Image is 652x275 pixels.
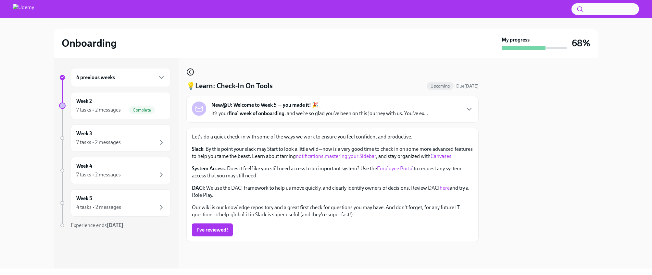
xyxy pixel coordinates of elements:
h6: Week 4 [76,162,92,170]
span: Upcoming [427,84,454,89]
div: 7 tasks • 2 messages [76,171,121,178]
p: : By this point your slack may Start to look a little wild—now is a very good time to check in on... [192,146,473,160]
h6: Week 5 [76,195,92,202]
h3: 68% [572,37,590,49]
p: Our wiki is our knowledge repository and a great first check for questions you may have. And don'... [192,204,473,218]
strong: final week of onboarding [229,110,284,116]
button: I've reviewed! [192,223,233,236]
span: I've reviewed! [196,227,228,233]
a: Week 47 tasks • 2 messages [59,157,171,184]
span: Due [456,83,479,89]
span: October 11th, 2025 09:00 [456,83,479,89]
p: : We use the DACI framework to help us move quickly, and clearly identify owners of decisions. Re... [192,185,473,199]
img: Udemy [13,4,34,14]
a: Week 54 tasks • 2 messages [59,189,171,217]
strong: Slack [192,146,203,152]
span: Complete [129,108,155,113]
p: Let's do a quick check-in with some of the ways we work to ensure you feel confident and productive. [192,133,473,140]
a: Week 27 tasks • 2 messagesComplete [59,92,171,119]
h6: 4 previous weeks [76,74,115,81]
h6: Week 2 [76,98,92,105]
strong: System Access [192,165,225,172]
strong: New@U: Welcome to Week 5 — you made it! 🎉 [211,102,319,109]
a: mastering your Sidebar [325,153,376,159]
h2: Onboarding [62,37,117,50]
strong: My progress [502,36,530,43]
h4: 💡Learn: Check-In On Tools [186,81,273,91]
strong: DACI [192,185,204,191]
a: here [440,185,450,191]
a: Canvases [431,153,451,159]
p: It’s your , and we’re so glad you’ve been on this journey with us. You’ve ex... [211,110,428,117]
div: 4 tasks • 2 messages [76,204,121,211]
a: Week 37 tasks • 2 messages [59,125,171,152]
div: 4 previous weeks [71,68,171,87]
a: Employee Portal [377,165,414,172]
h6: Week 3 [76,130,92,137]
p: : Does it feel like you still need access to an important system? Use the to request any system a... [192,165,473,179]
strong: [DATE] [107,222,123,228]
a: notifications [296,153,323,159]
div: 7 tasks • 2 messages [76,139,121,146]
div: 7 tasks • 2 messages [76,106,121,114]
strong: [DATE] [464,83,479,89]
span: Experience ends [71,222,123,228]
